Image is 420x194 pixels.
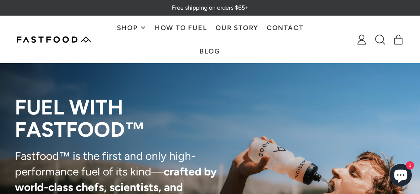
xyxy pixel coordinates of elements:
[211,16,263,39] a: Our Story
[196,39,225,63] a: Blog
[387,164,414,188] inbox-online-store-chat: Shopify online store chat
[112,16,150,39] button: Shop
[15,96,223,141] p: Fuel with Fastfood™
[263,16,308,39] a: Contact
[151,16,211,39] a: How To Fuel
[117,25,140,31] span: Shop
[17,36,91,43] img: Fastfood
